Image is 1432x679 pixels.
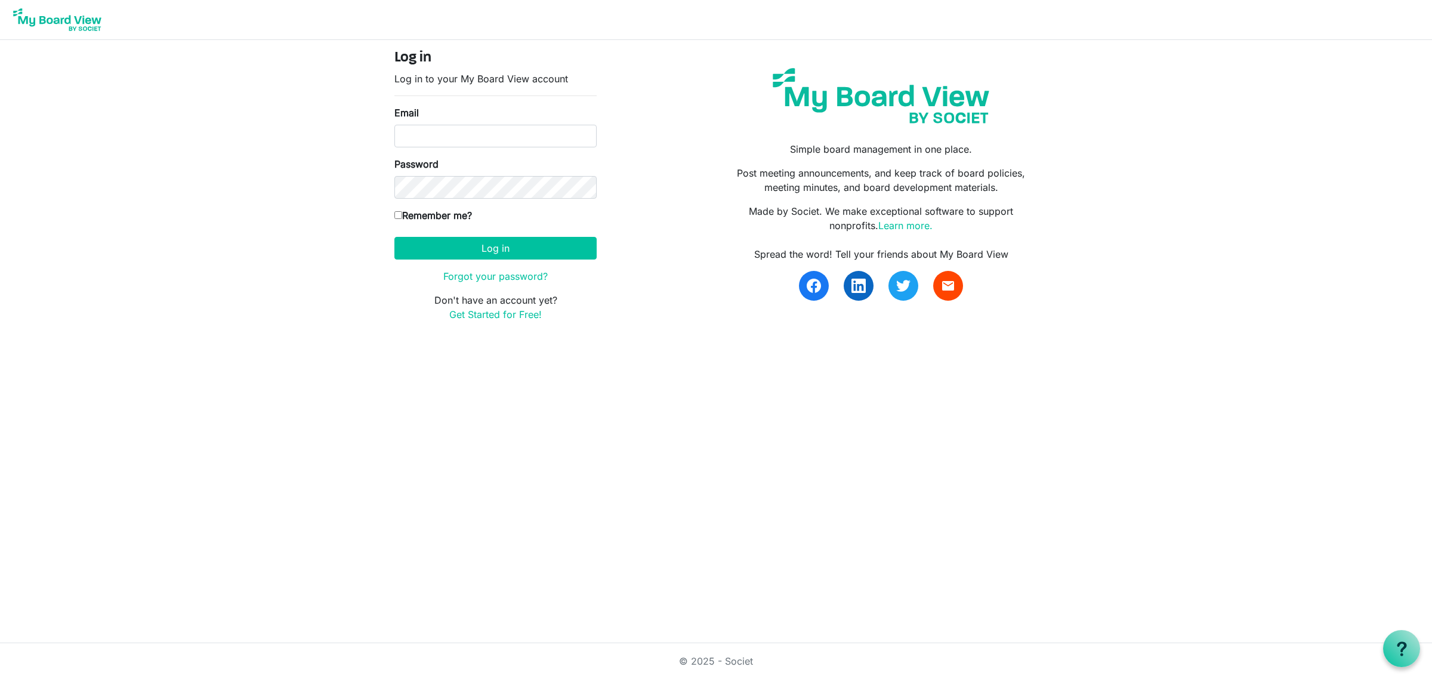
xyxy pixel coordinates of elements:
[725,204,1038,233] p: Made by Societ. We make exceptional software to support nonprofits.
[394,157,439,171] label: Password
[764,59,998,132] img: my-board-view-societ.svg
[679,655,753,667] a: © 2025 - Societ
[878,220,933,232] a: Learn more.
[394,293,597,322] p: Don't have an account yet?
[896,279,911,293] img: twitter.svg
[725,142,1038,156] p: Simple board management in one place.
[725,247,1038,261] div: Spread the word! Tell your friends about My Board View
[394,72,597,86] p: Log in to your My Board View account
[449,308,542,320] a: Get Started for Free!
[394,208,472,223] label: Remember me?
[807,279,821,293] img: facebook.svg
[443,270,548,282] a: Forgot your password?
[725,166,1038,195] p: Post meeting announcements, and keep track of board policies, meeting minutes, and board developm...
[10,5,105,35] img: My Board View Logo
[941,279,955,293] span: email
[394,106,419,120] label: Email
[851,279,866,293] img: linkedin.svg
[394,211,402,219] input: Remember me?
[394,50,597,67] h4: Log in
[394,237,597,260] button: Log in
[933,271,963,301] a: email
